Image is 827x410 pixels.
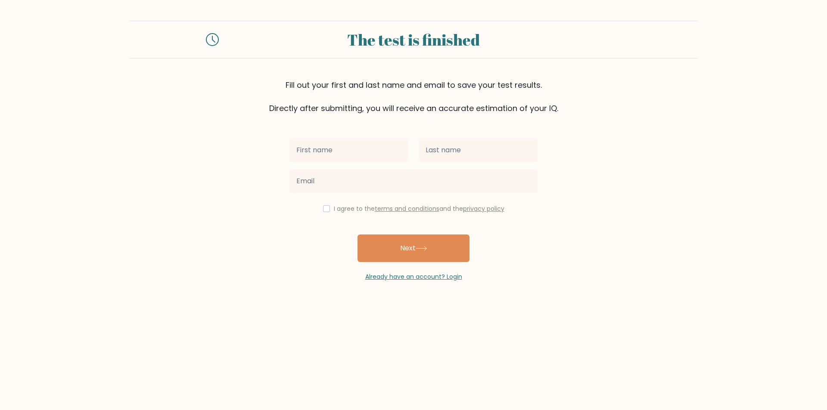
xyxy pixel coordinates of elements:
input: Email [289,169,538,193]
a: Already have an account? Login [365,272,462,281]
a: terms and conditions [375,204,439,213]
input: First name [289,138,408,162]
div: Fill out your first and last name and email to save your test results. Directly after submitting,... [129,79,698,114]
div: The test is finished [229,28,598,51]
a: privacy policy [463,204,504,213]
label: I agree to the and the [334,204,504,213]
input: Last name [419,138,538,162]
button: Next [358,234,469,262]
